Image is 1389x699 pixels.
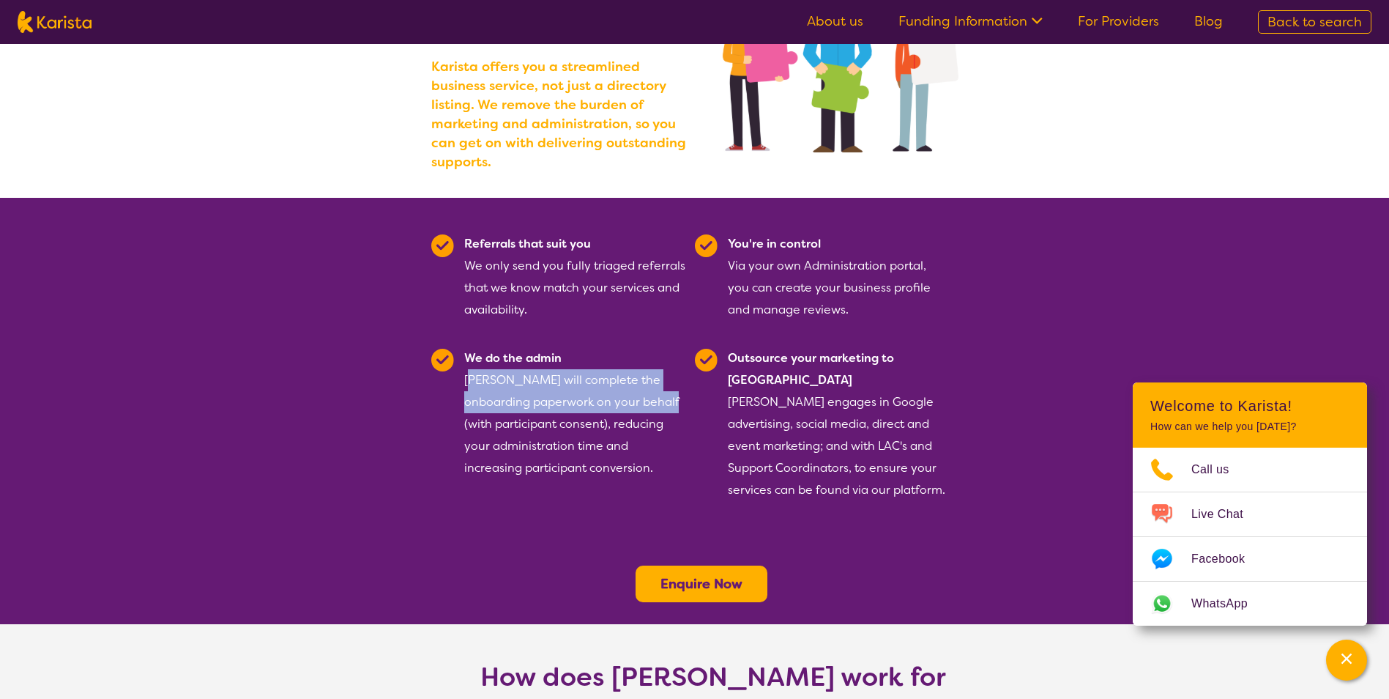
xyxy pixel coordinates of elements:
img: Tick [431,349,454,371]
b: Outsource your marketing to [GEOGRAPHIC_DATA] [728,350,894,388]
a: For Providers [1078,12,1159,30]
button: Enquire Now [636,566,767,602]
div: Channel Menu [1133,382,1367,626]
a: Blog [1194,12,1223,30]
div: Via your own Administration portal, you can create your business profile and manage reviews. [728,233,950,321]
div: [PERSON_NAME] engages in Google advertising, social media, direct and event marketing; and with L... [728,347,950,501]
span: Back to search [1267,13,1362,31]
span: Live Chat [1191,503,1261,525]
img: Tick [695,234,718,257]
h2: Welcome to Karista! [1150,397,1349,415]
div: We only send you fully triaged referrals that we know match your services and availability. [464,233,686,321]
span: Call us [1191,459,1247,481]
a: Enquire Now [660,575,742,593]
div: [PERSON_NAME] will complete the onboarding paperwork on your behalf (with participant consent), r... [464,347,686,501]
span: WhatsApp [1191,593,1265,615]
b: Referrals that suit you [464,236,591,251]
img: Tick [695,349,718,371]
a: Funding Information [898,12,1043,30]
ul: Choose channel [1133,448,1367,626]
a: About us [807,12,863,30]
a: Web link opens in a new tab. [1133,582,1367,626]
img: Karista logo [18,11,92,33]
a: Back to search [1258,10,1371,34]
span: Facebook [1191,548,1262,570]
button: Channel Menu [1326,640,1367,681]
img: Tick [431,234,454,257]
b: You're in control [728,236,821,251]
b: Karista offers you a streamlined business service, not just a directory listing. We remove the bu... [431,57,695,171]
p: How can we help you [DATE]? [1150,421,1349,433]
b: We do the admin [464,350,562,366]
